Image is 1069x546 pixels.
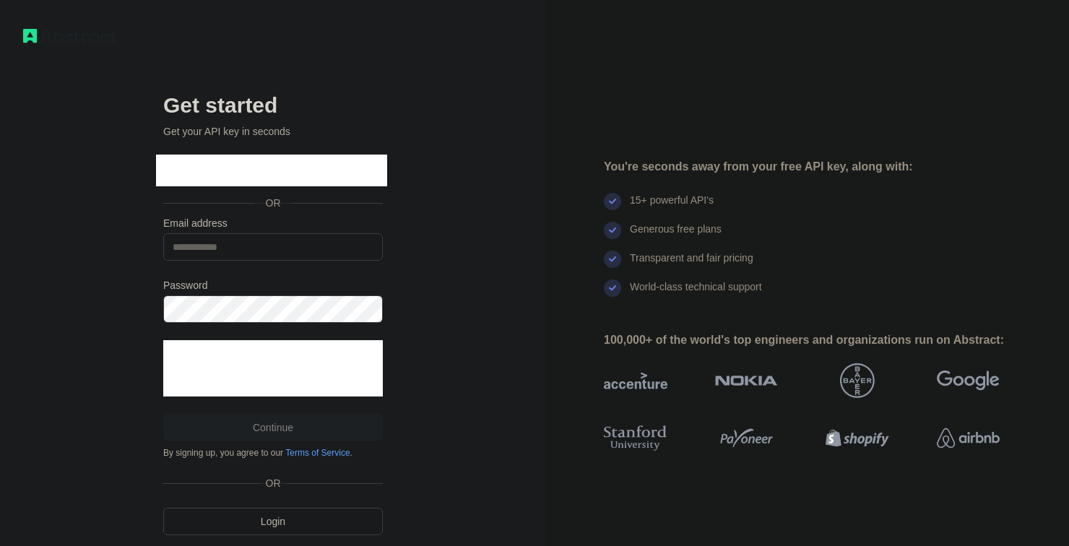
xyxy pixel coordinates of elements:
[604,422,667,454] img: stanford university
[604,279,621,297] img: check mark
[937,363,1000,398] img: google
[163,124,383,139] p: Get your API key in seconds
[163,92,383,118] h2: Get started
[163,508,383,535] a: Login
[604,158,1046,175] div: You're seconds away from your free API key, along with:
[715,363,779,398] img: nokia
[163,278,383,292] label: Password
[604,331,1046,349] div: 100,000+ of the world's top engineers and organizations run on Abstract:
[840,363,875,398] img: bayer
[163,447,383,459] div: By signing up, you agree to our .
[630,251,753,279] div: Transparent and fair pricing
[156,155,387,186] iframe: Sign in with Google Button
[630,193,714,222] div: 15+ powerful API's
[937,422,1000,454] img: airbnb
[163,414,383,441] button: Continue
[254,196,293,210] span: OR
[715,422,779,454] img: payoneer
[604,193,621,210] img: check mark
[826,422,889,454] img: shopify
[285,448,350,458] a: Terms of Service
[163,216,383,230] label: Email address
[604,363,667,398] img: accenture
[260,476,287,490] span: OR
[604,251,621,268] img: check mark
[163,340,383,396] iframe: reCAPTCHA
[630,222,722,251] div: Generous free plans
[630,279,762,308] div: World-class technical support
[604,222,621,239] img: check mark
[23,29,117,43] img: Workflow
